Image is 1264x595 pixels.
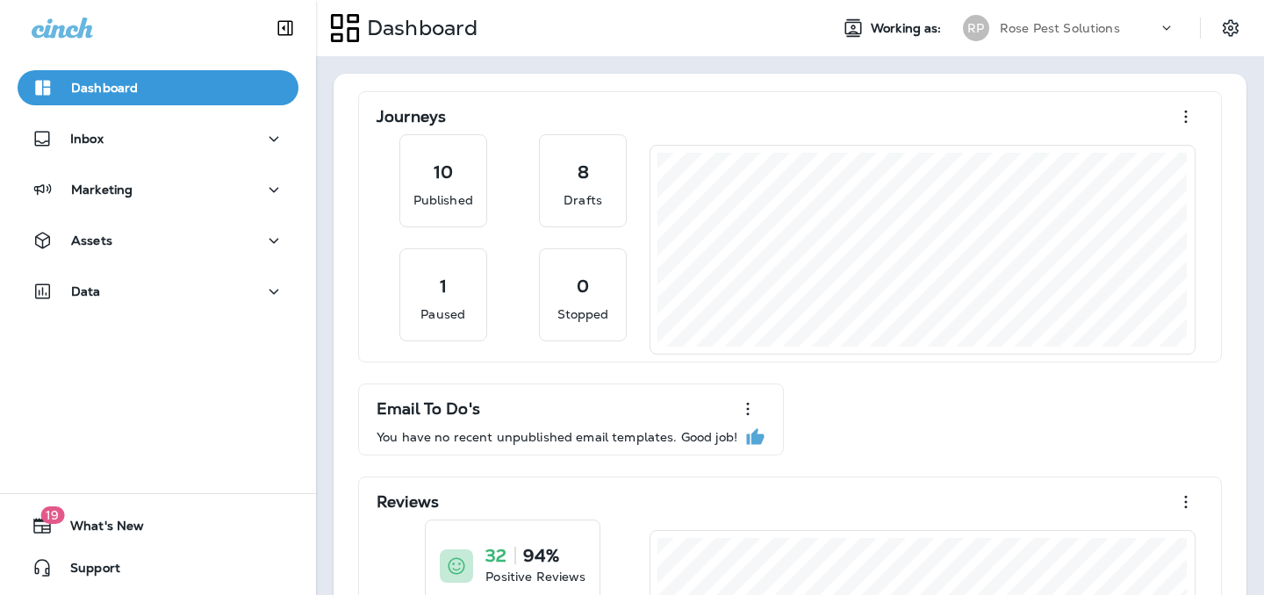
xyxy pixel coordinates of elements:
span: Working as: [871,21,945,36]
p: 32 [485,547,506,564]
button: Collapse Sidebar [261,11,310,46]
div: RP [963,15,989,41]
button: 19What's New [18,508,298,543]
p: Reviews [377,493,439,511]
p: Published [413,191,473,209]
p: 0 [577,277,589,295]
p: Stopped [557,305,609,323]
p: Rose Pest Solutions [1000,21,1120,35]
p: 10 [434,163,453,181]
button: Support [18,550,298,585]
p: You have no recent unpublished email templates. Good job! [377,430,737,444]
span: Support [53,561,120,582]
span: What's New [53,519,144,540]
p: Email To Do's [377,400,480,418]
button: Settings [1215,12,1246,44]
p: Dashboard [360,15,478,41]
p: Marketing [71,183,133,197]
p: Paused [420,305,465,323]
button: Assets [18,223,298,258]
p: Data [71,284,101,298]
p: Drafts [564,191,602,209]
button: Inbox [18,121,298,156]
p: 8 [578,163,589,181]
p: Journeys [377,108,446,125]
button: Dashboard [18,70,298,105]
p: Positive Reviews [485,568,585,585]
p: Inbox [70,132,104,146]
button: Marketing [18,172,298,207]
span: 19 [40,506,64,524]
button: Data [18,274,298,309]
p: 1 [440,277,447,295]
p: 94% [523,547,559,564]
p: Assets [71,233,112,247]
p: Dashboard [71,81,138,95]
